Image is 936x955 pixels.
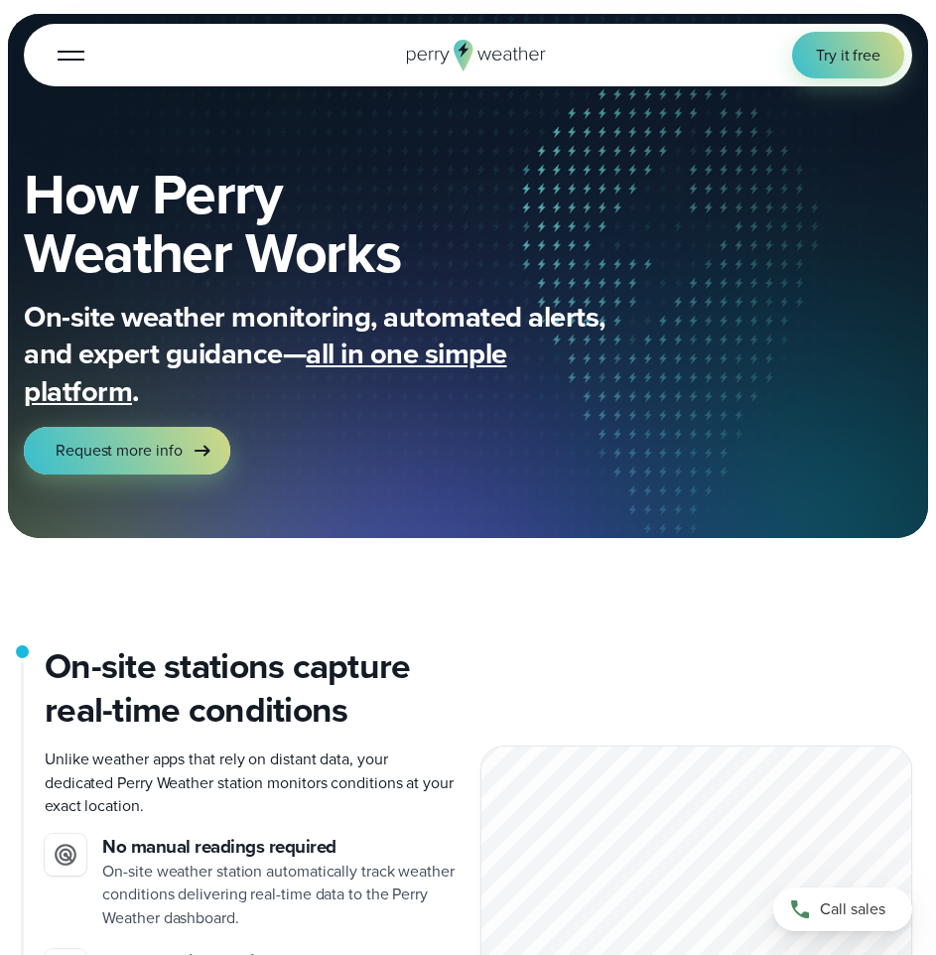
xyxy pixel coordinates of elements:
h1: How Perry Weather Works [24,165,608,283]
span: all in one simple platform [24,333,507,413]
h2: On-site stations capture real-time conditions [45,645,457,732]
p: Unlike weather apps that rely on distant data, your dedicated Perry Weather station monitors cond... [45,748,457,817]
a: Try it free [792,32,904,78]
span: Call sales [820,897,885,920]
a: Request more info [24,427,230,475]
p: On-site weather station automatically track weather conditions delivering real-time data to the P... [102,860,456,929]
span: Try it free [816,44,880,67]
p: On-site weather monitoring, automated alerts, and expert guidance— . [24,299,608,411]
a: Call sales [773,887,912,931]
span: Request more info [56,439,183,462]
h3: No manual readings required [102,834,456,860]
